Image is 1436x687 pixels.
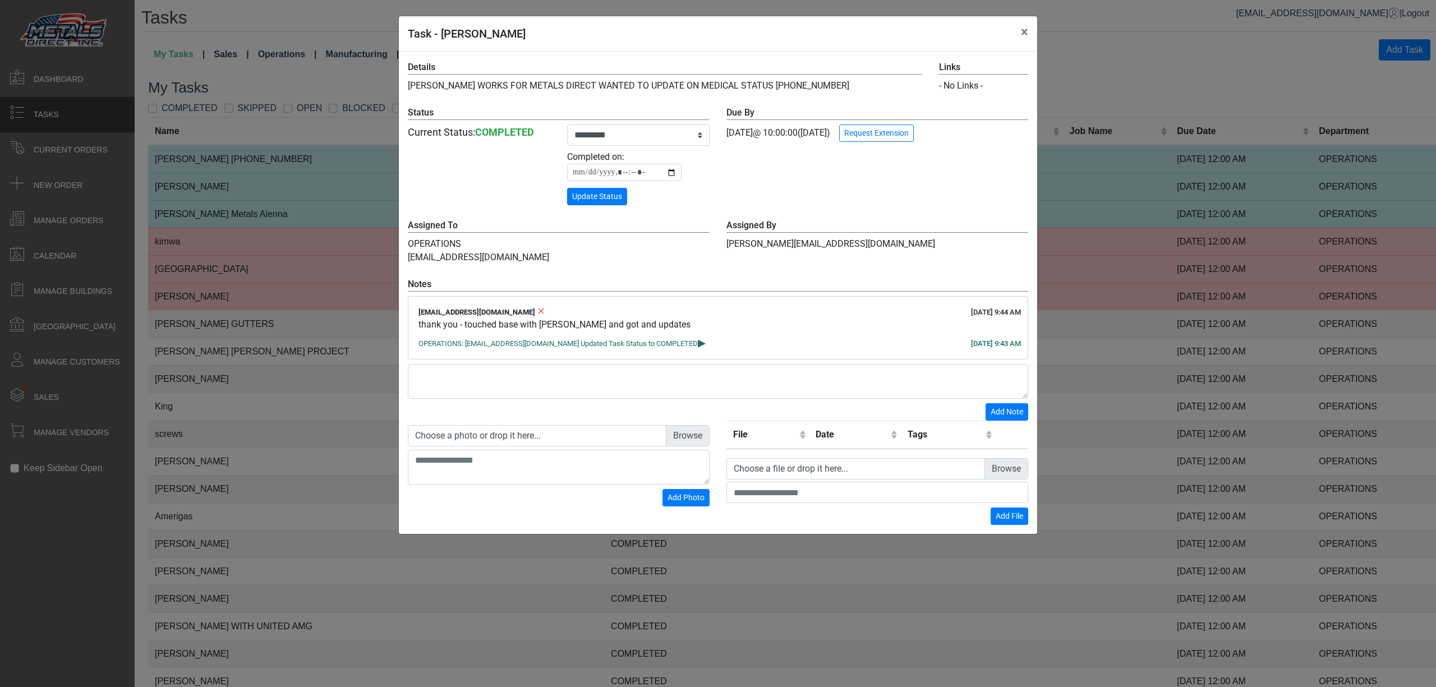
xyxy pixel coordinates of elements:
button: Add Note [986,403,1028,421]
span: Add Note [991,407,1023,416]
div: Tags [908,428,983,441]
span: [EMAIL_ADDRESS][DOMAIN_NAME] [418,308,535,316]
span: Request Extension [844,128,909,137]
span: ▸ [698,339,706,346]
label: Assigned To [408,219,710,233]
div: File [733,428,797,441]
label: Assigned By [726,219,1028,233]
button: Request Extension [839,125,914,142]
button: Close [1012,16,1037,48]
div: [DATE] ([DATE]) [726,106,1028,142]
div: Current Status: [408,125,550,140]
div: thank you - touched base with [PERSON_NAME] and got and updates [418,318,1018,331]
label: Due By [726,106,1028,120]
div: Date [816,428,889,441]
label: Links [939,61,1028,75]
div: OPERATIONS: [EMAIL_ADDRESS][DOMAIN_NAME] Updated Task Status to COMPLETED [418,338,1018,349]
span: Add Photo [668,493,705,502]
span: Add File [996,511,1023,520]
div: [PERSON_NAME] WORKS FOR METALS DIRECT WANTED TO UPDATE ON MEDICAL STATUS [PHONE_NUMBER] [399,61,931,93]
label: Details [408,61,922,75]
div: [DATE] 9:44 AM [971,307,1021,318]
button: Add Photo [662,489,710,506]
label: Notes [408,278,1028,292]
strong: COMPLETED [475,126,534,138]
span: @ 10:00:00 [753,127,798,138]
h5: Task - [PERSON_NAME] [408,25,526,42]
th: Remove [996,421,1028,449]
div: OPERATIONS [EMAIL_ADDRESS][DOMAIN_NAME] [399,219,718,264]
label: Status [408,106,710,120]
div: Completed on: [567,150,710,181]
div: [DATE] 9:43 AM [971,338,1021,349]
button: Update Status [567,188,627,205]
span: Update Status [572,192,622,201]
div: [PERSON_NAME][EMAIL_ADDRESS][DOMAIN_NAME] [718,219,1037,264]
div: - No Links - [939,79,1028,93]
button: Add File [991,508,1028,525]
